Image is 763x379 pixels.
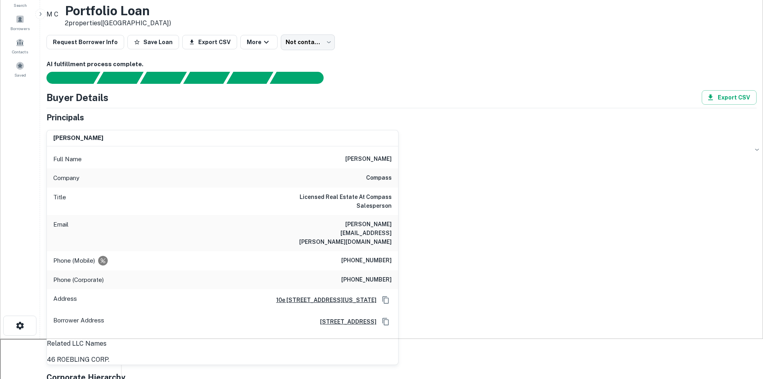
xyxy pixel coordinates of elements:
[53,193,66,210] p: Title
[37,72,97,84] div: Sending borrower request to AI...
[14,72,26,78] span: Saved
[2,35,38,57] a: Contacts
[296,193,392,210] h6: Licensed Real Estate At Compass Salesperson
[270,72,333,84] div: AI fulfillment process complete.
[366,173,392,183] h6: compass
[226,72,273,84] div: Principals found, still searching for contact information. This may take time...
[46,10,58,19] p: M C
[53,220,68,246] p: Email
[345,154,392,164] h6: [PERSON_NAME]
[98,256,108,266] div: Requests to not be contacted at this number
[723,315,763,353] iframe: Chat Widget
[10,25,30,32] span: Borrowers
[53,134,103,143] h6: [PERSON_NAME]
[14,2,27,8] span: Search
[97,72,143,84] div: Your request is received and processing...
[281,34,335,50] div: Not contacted
[314,317,376,326] a: [STREET_ADDRESS]
[53,294,77,306] p: Address
[127,35,179,49] button: Save Loan
[12,49,28,55] span: Contacts
[380,294,392,306] button: Copy Address
[46,35,124,49] button: Request Borrower Info
[46,60,757,69] h6: AI fulfillment process complete.
[65,18,171,28] p: 2 properties ([GEOGRAPHIC_DATA])
[702,90,757,105] button: Export CSV
[341,256,392,266] h6: [PHONE_NUMBER]
[270,296,376,304] a: 10e [STREET_ADDRESS][US_STATE]
[53,316,104,328] p: Borrower Address
[53,154,82,164] p: Full Name
[46,90,109,105] h4: Buyer Details
[341,275,392,285] h6: [PHONE_NUMBER]
[2,12,38,33] a: Borrowers
[53,256,95,266] p: Phone (Mobile)
[183,72,230,84] div: Principals found, AI now looking for contact information...
[182,35,237,49] button: Export CSV
[240,35,278,49] button: More
[47,339,398,349] p: Related LLC Names
[2,58,38,80] a: Saved
[53,275,104,285] p: Phone (Corporate)
[296,220,392,246] h6: [PERSON_NAME][EMAIL_ADDRESS][PERSON_NAME][DOMAIN_NAME]
[140,72,187,84] div: Documents found, AI parsing details...
[65,3,171,18] h3: Portfolio Loan
[380,316,392,328] button: Copy Address
[47,356,109,363] span: 46 ROEBLING CORP.
[46,111,84,124] h5: Principals
[46,3,58,28] a: M C
[53,173,79,183] p: Company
